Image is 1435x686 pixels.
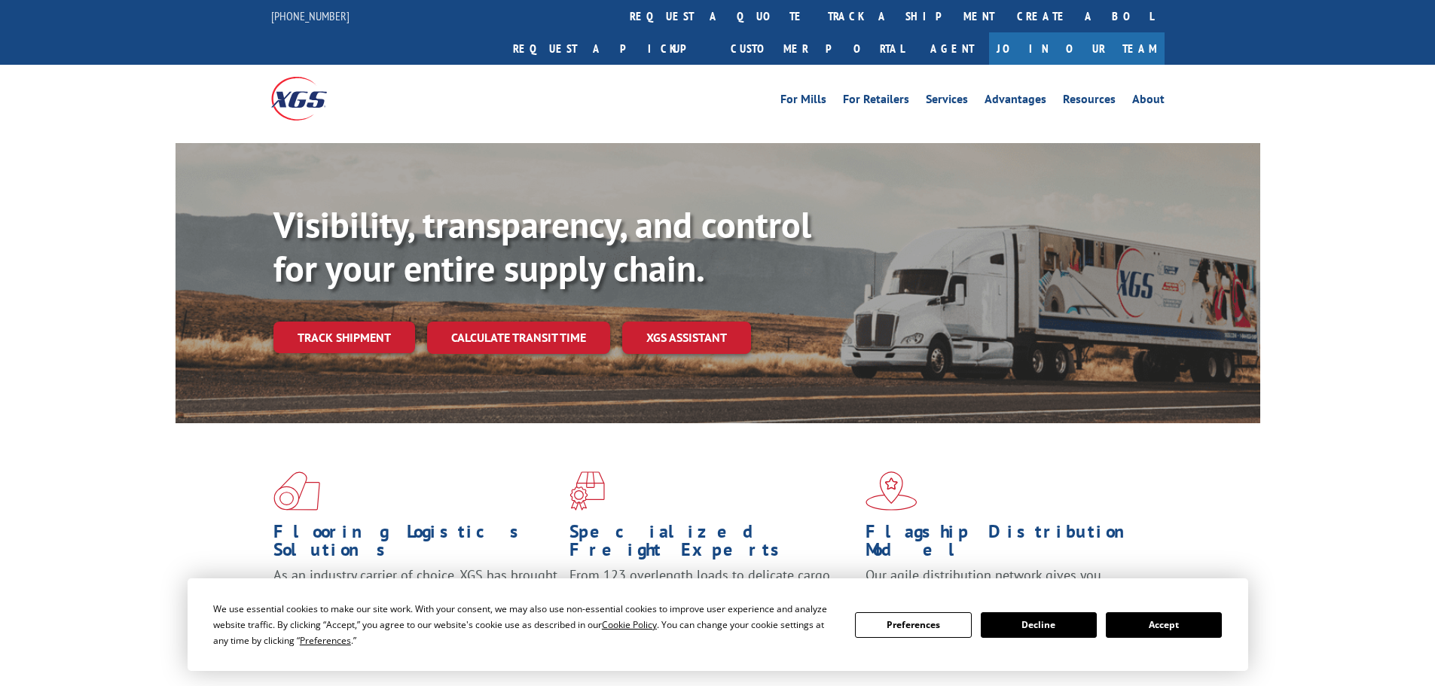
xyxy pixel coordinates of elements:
[1063,93,1116,110] a: Resources
[569,471,605,511] img: xgs-icon-focused-on-flooring-red
[866,566,1143,602] span: Our agile distribution network gives you nationwide inventory management on demand.
[985,93,1046,110] a: Advantages
[780,93,826,110] a: For Mills
[427,322,610,354] a: Calculate transit time
[926,93,968,110] a: Services
[855,612,971,638] button: Preferences
[1132,93,1165,110] a: About
[273,471,320,511] img: xgs-icon-total-supply-chain-intelligence-red
[569,566,854,633] p: From 123 overlength loads to delicate cargo, our experienced staff knows the best way to move you...
[213,601,837,648] div: We use essential cookies to make our site work. With your consent, we may also use non-essential ...
[273,523,558,566] h1: Flooring Logistics Solutions
[622,322,751,354] a: XGS ASSISTANT
[602,618,657,631] span: Cookie Policy
[271,8,350,23] a: [PHONE_NUMBER]
[719,32,915,65] a: Customer Portal
[1106,612,1222,638] button: Accept
[866,471,917,511] img: xgs-icon-flagship-distribution-model-red
[502,32,719,65] a: Request a pickup
[273,201,811,291] b: Visibility, transparency, and control for your entire supply chain.
[843,93,909,110] a: For Retailers
[866,523,1150,566] h1: Flagship Distribution Model
[273,322,415,353] a: Track shipment
[915,32,989,65] a: Agent
[981,612,1097,638] button: Decline
[273,566,557,620] span: As an industry carrier of choice, XGS has brought innovation and dedication to flooring logistics...
[188,578,1248,671] div: Cookie Consent Prompt
[300,634,351,647] span: Preferences
[569,523,854,566] h1: Specialized Freight Experts
[989,32,1165,65] a: Join Our Team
